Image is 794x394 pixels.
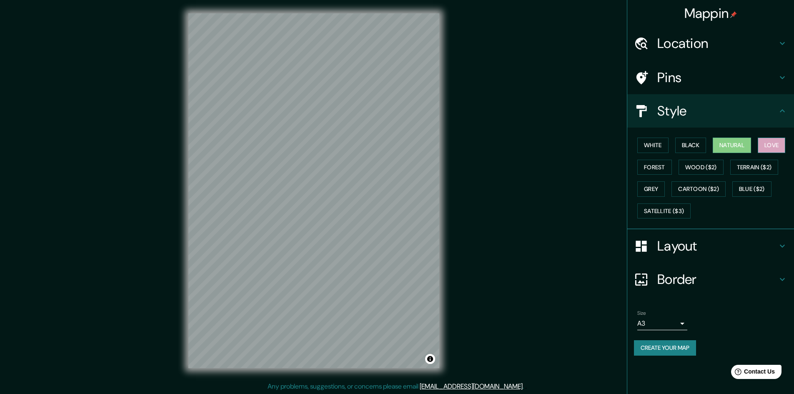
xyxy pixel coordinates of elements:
[637,138,669,153] button: White
[720,361,785,385] iframe: Help widget launcher
[684,5,737,22] h4: Mappin
[637,310,646,317] label: Size
[637,203,691,219] button: Satellite ($3)
[627,94,794,128] div: Style
[758,138,785,153] button: Love
[634,340,696,356] button: Create your map
[730,11,737,18] img: pin-icon.png
[627,61,794,94] div: Pins
[713,138,751,153] button: Natural
[525,381,527,391] div: .
[679,160,724,175] button: Wood ($2)
[627,263,794,296] div: Border
[637,181,665,197] button: Grey
[657,103,777,119] h4: Style
[657,238,777,254] h4: Layout
[637,160,672,175] button: Forest
[627,27,794,60] div: Location
[188,13,439,368] canvas: Map
[657,35,777,52] h4: Location
[420,382,523,391] a: [EMAIL_ADDRESS][DOMAIN_NAME]
[268,381,524,391] p: Any problems, suggestions, or concerns please email .
[657,69,777,86] h4: Pins
[637,317,687,330] div: A3
[524,381,525,391] div: .
[671,181,726,197] button: Cartoon ($2)
[732,181,771,197] button: Blue ($2)
[657,271,777,288] h4: Border
[627,229,794,263] div: Layout
[425,354,435,364] button: Toggle attribution
[675,138,706,153] button: Black
[730,160,779,175] button: Terrain ($2)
